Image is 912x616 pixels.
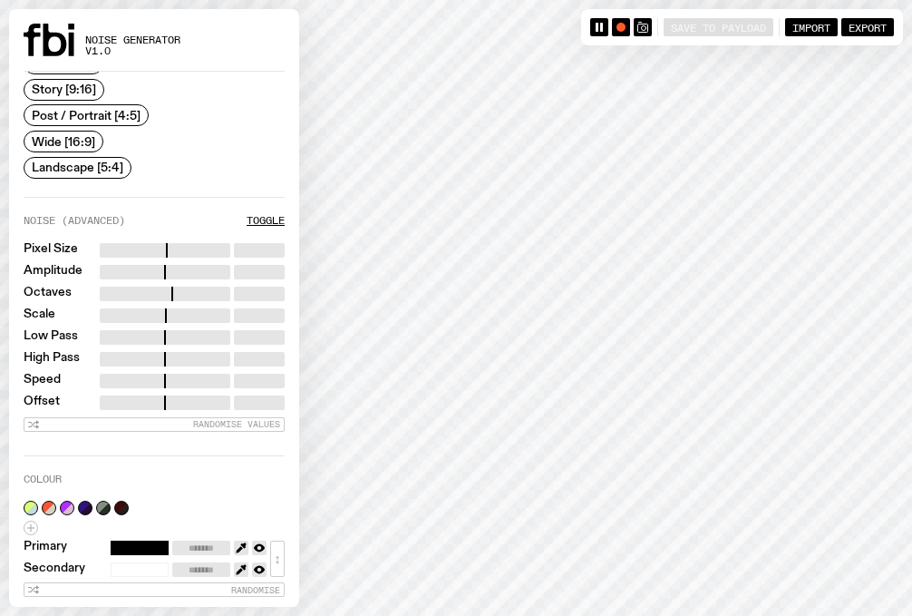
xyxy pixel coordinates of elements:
[792,21,830,33] span: Import
[32,83,96,96] span: Story [9:16]
[24,308,55,323] label: Scale
[32,134,95,148] span: Wide [16:9]
[24,562,85,577] label: Secondary
[24,287,72,301] label: Octaves
[24,265,82,279] label: Amplitude
[24,374,61,388] label: Speed
[849,21,887,33] span: Export
[24,330,78,345] label: Low Pass
[24,541,67,555] label: Primary
[664,18,773,36] button: Save to Payload
[24,582,285,597] button: Randomise
[785,18,838,36] button: Import
[24,417,285,432] button: Randomise Values
[231,585,280,595] span: Randomise
[841,18,894,36] button: Export
[671,21,766,33] span: Save to Payload
[24,243,78,258] label: Pixel Size
[247,216,285,226] button: Toggle
[85,35,180,45] span: Noise Generator
[193,419,280,429] span: Randomise Values
[24,352,80,367] label: High Pass
[32,109,141,122] span: Post / Portrait [4:5]
[270,541,285,577] button: ↕
[24,396,60,410] label: Offset
[24,216,125,226] label: Noise (Advanced)
[24,474,62,484] label: Colour
[32,161,123,174] span: Landscape [5:4]
[85,46,180,56] span: v1.0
